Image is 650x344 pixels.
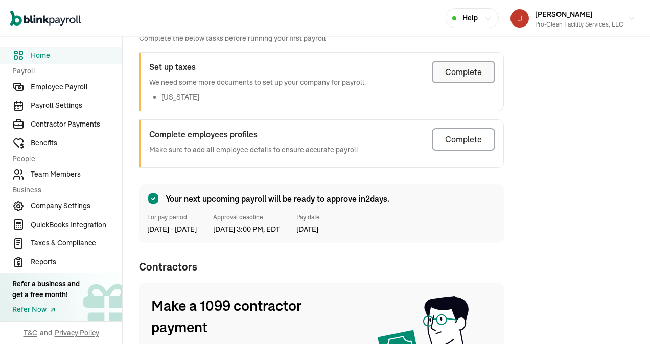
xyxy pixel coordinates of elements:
span: People [12,154,116,164]
div: Pro-Clean Facility Services, LLC [535,20,623,29]
span: Employee Payroll [31,82,122,92]
h3: Complete employees profiles [149,128,358,140]
span: Payroll Settings [31,100,122,111]
button: Complete [432,128,495,151]
iframe: Chat Widget [599,295,650,344]
button: Complete [432,61,495,83]
span: Help [462,13,478,23]
span: Business [12,185,116,195]
span: [PERSON_NAME] [535,10,593,19]
div: Complete [445,66,482,78]
button: Help [446,8,499,28]
span: Taxes & Compliance [31,238,122,249]
span: Team Members [31,169,122,180]
span: QuickBooks Integration [31,219,122,230]
span: Privacy Policy [55,328,99,338]
span: Approval deadline [213,213,280,222]
a: Refer Now [12,304,80,315]
button: [PERSON_NAME]Pro-Clean Facility Services, LLC [506,6,640,31]
span: Home [31,50,122,61]
p: Make sure to add all employee details to ensure accurate payroll [149,144,358,155]
span: Complete the below tasks before running your first payroll [139,33,504,44]
li: [US_STATE] [161,92,366,103]
span: Benefits [31,138,122,149]
span: T&C [24,328,37,338]
span: Contractor Payments [31,119,122,130]
span: For pay period [147,213,197,222]
span: [DATE] - [DATE] [147,224,197,235]
span: Pay date [296,213,320,222]
div: Complete [445,133,482,145]
div: Refer a business and get a free month! [12,279,80,300]
span: Company Settings [31,201,122,211]
nav: Global [10,4,81,33]
span: Your next upcoming payroll will be ready to approve in 2 days. [166,192,389,205]
span: Contractors [139,259,504,275]
span: Make a 1099 contractor payment [151,295,356,338]
p: We need some more documents to set up your company for payroll. [149,77,366,88]
span: [DATE] 3:00 PM, EDT [213,224,280,235]
span: Payroll [12,66,116,77]
span: Reports [31,257,122,267]
h3: Set up taxes [149,61,366,73]
span: [DATE] [296,224,320,235]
